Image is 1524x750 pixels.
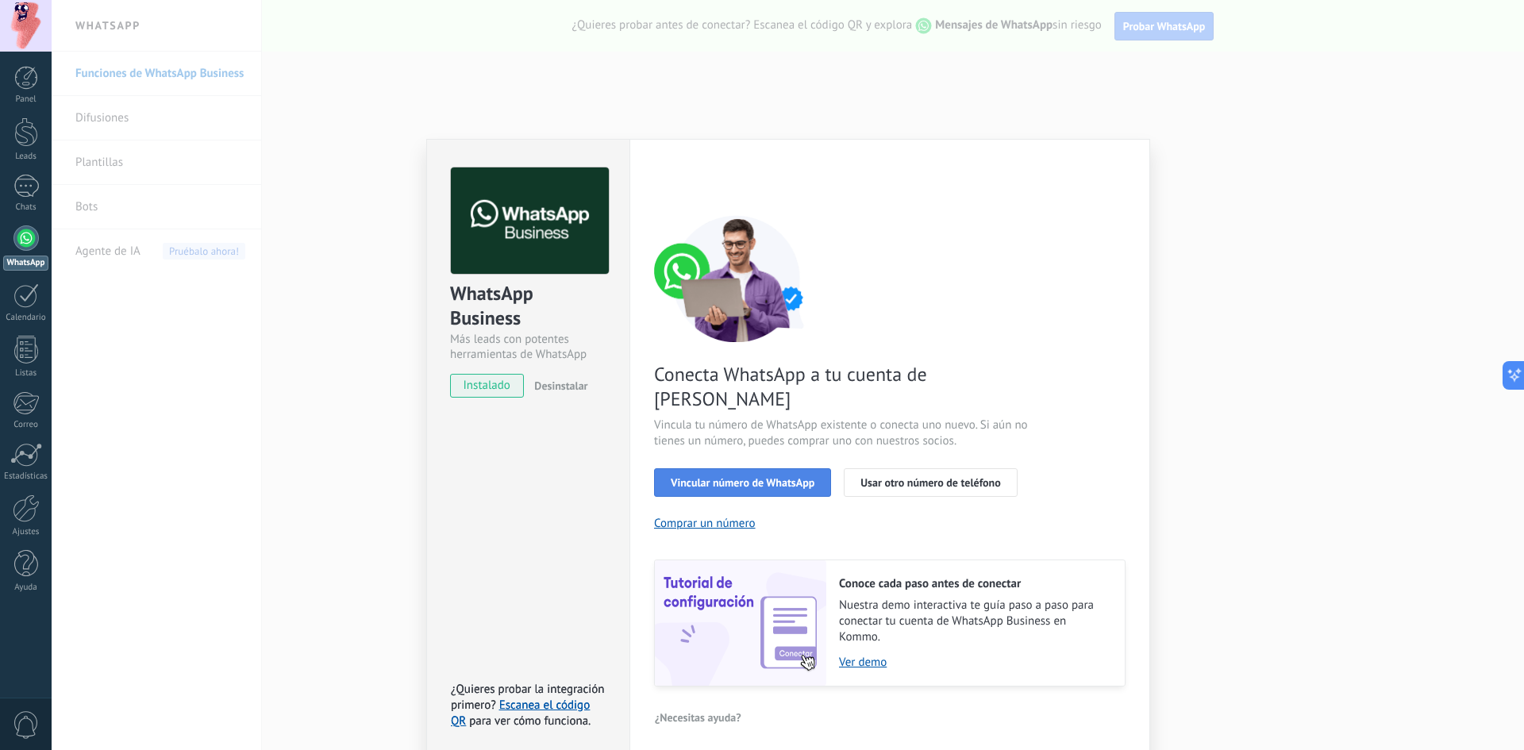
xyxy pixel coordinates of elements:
[654,215,821,342] img: connect number
[654,362,1032,411] span: Conecta WhatsApp a tu cuenta de [PERSON_NAME]
[451,167,609,275] img: logo_main.png
[839,655,1109,670] a: Ver demo
[451,682,605,713] span: ¿Quieres probar la integración primero?
[3,152,49,162] div: Leads
[839,598,1109,645] span: Nuestra demo interactiva te guía paso a paso para conectar tu cuenta de WhatsApp Business en Kommo.
[654,516,756,531] button: Comprar un número
[3,368,49,379] div: Listas
[655,712,741,723] span: ¿Necesitas ayuda?
[451,374,523,398] span: instalado
[839,576,1109,591] h2: Conoce cada paso antes de conectar
[671,477,814,488] span: Vincular número de WhatsApp
[534,379,587,393] span: Desinstalar
[3,471,49,482] div: Estadísticas
[654,468,831,497] button: Vincular número de WhatsApp
[3,583,49,593] div: Ayuda
[3,202,49,213] div: Chats
[3,94,49,105] div: Panel
[451,698,590,729] a: Escanea el código QR
[844,468,1017,497] button: Usar otro número de teléfono
[3,256,48,271] div: WhatsApp
[860,477,1000,488] span: Usar otro número de teléfono
[469,713,591,729] span: para ver cómo funciona.
[528,374,587,398] button: Desinstalar
[3,313,49,323] div: Calendario
[654,417,1032,449] span: Vincula tu número de WhatsApp existente o conecta uno nuevo. Si aún no tienes un número, puedes c...
[3,527,49,537] div: Ajustes
[450,281,606,332] div: WhatsApp Business
[3,420,49,430] div: Correo
[654,706,742,729] button: ¿Necesitas ayuda?
[450,332,606,362] div: Más leads con potentes herramientas de WhatsApp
